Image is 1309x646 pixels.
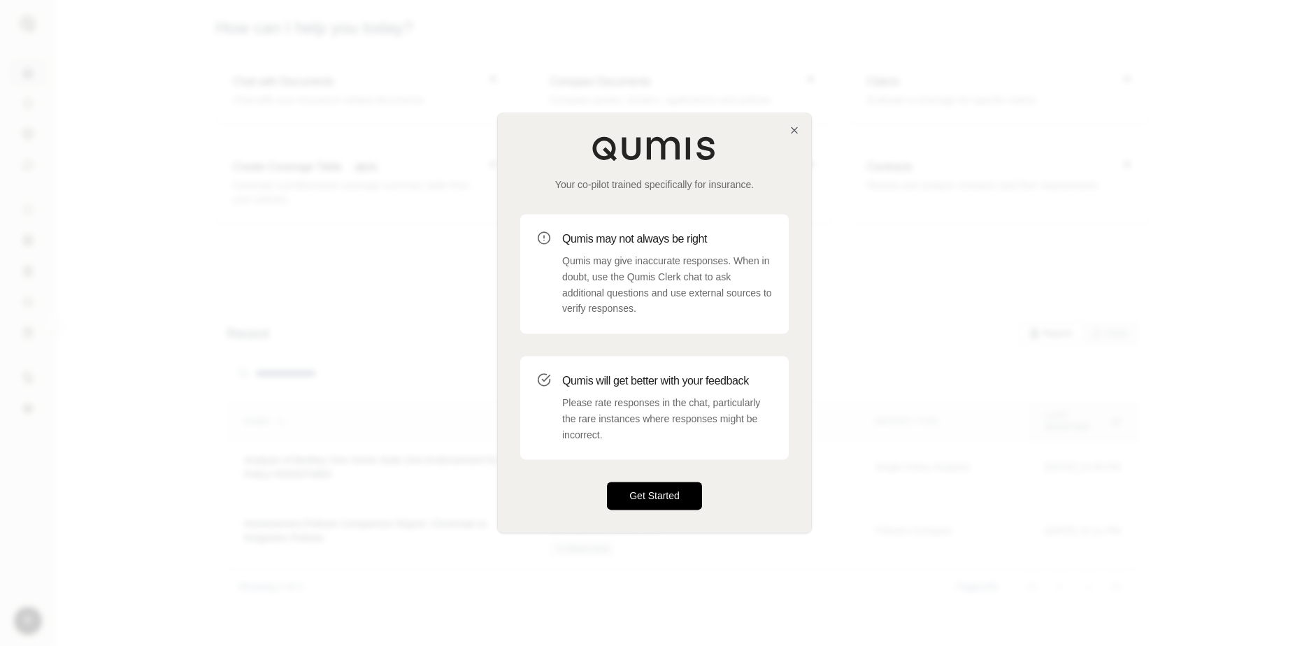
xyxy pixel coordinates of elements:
[607,482,702,510] button: Get Started
[562,373,772,389] h3: Qumis will get better with your feedback
[520,178,789,192] p: Your co-pilot trained specifically for insurance.
[592,136,717,161] img: Qumis Logo
[562,395,772,443] p: Please rate responses in the chat, particularly the rare instances where responses might be incor...
[562,231,772,247] h3: Qumis may not always be right
[562,253,772,317] p: Qumis may give inaccurate responses. When in doubt, use the Qumis Clerk chat to ask additional qu...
